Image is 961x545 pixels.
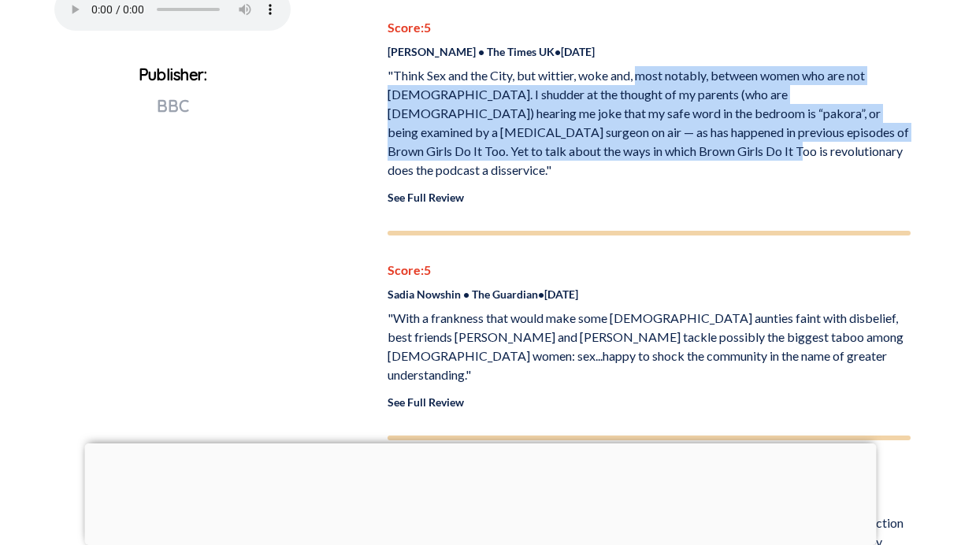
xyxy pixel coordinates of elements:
p: Score: 5 [388,18,911,37]
span: BBC [157,96,189,116]
p: Publisher: [13,59,333,172]
p: [PERSON_NAME] • The Times UK • [DATE] [388,43,911,60]
iframe: Advertisement [85,443,877,541]
p: "Think Sex and the City, but wittier, woke and, most notably, between women who are not [DEMOGRAP... [388,66,911,180]
a: See Full Review [388,395,464,409]
a: See Full Review [388,191,464,204]
p: "With a frankness that would make some [DEMOGRAPHIC_DATA] aunties faint with disbelief, best frie... [388,309,911,384]
p: Score: 5 [388,261,911,280]
p: Sadia Nowshin • The Guardian • [DATE] [388,286,911,302]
